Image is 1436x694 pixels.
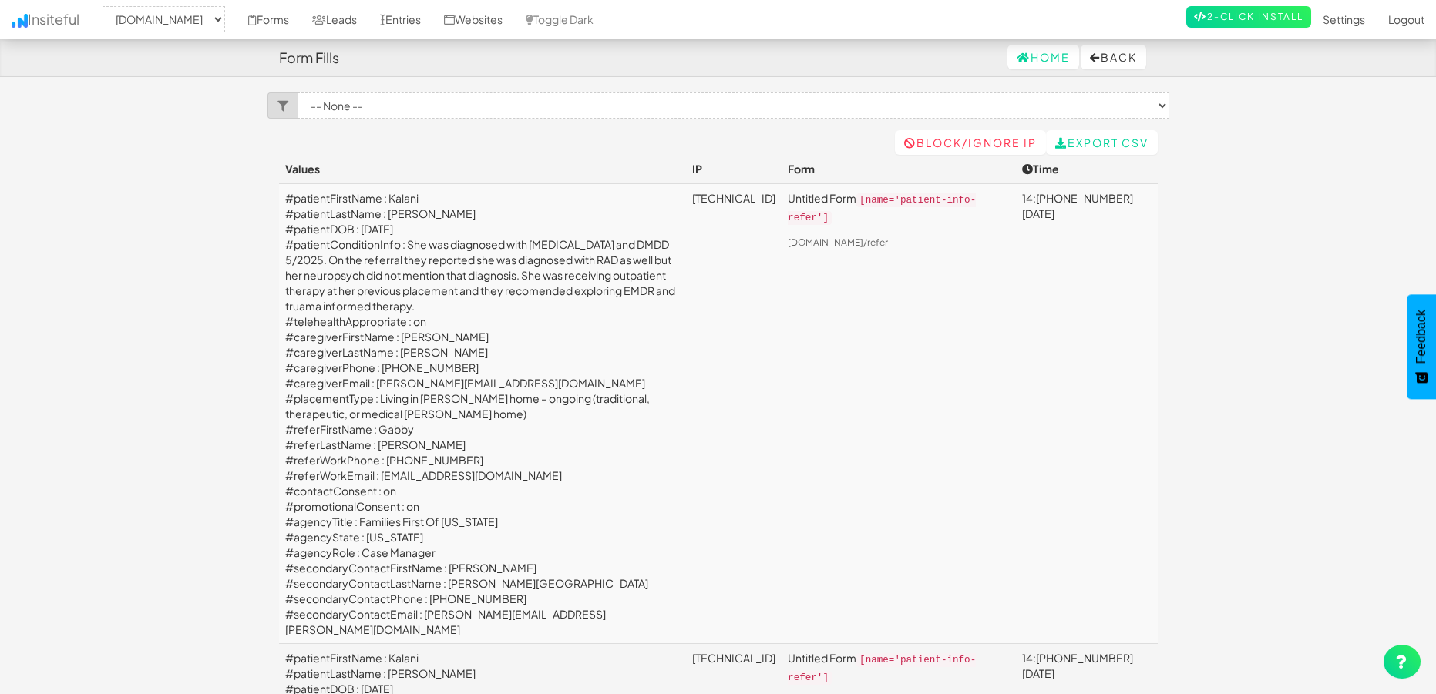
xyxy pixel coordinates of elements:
[788,653,976,685] code: [name='patient-info-refer']
[279,183,687,644] td: #patientFirstName : Kalani #patientLastName : [PERSON_NAME] #patientDOB : [DATE] #patientConditio...
[788,190,1010,226] p: Untitled Form
[1046,130,1158,155] a: Export CSV
[692,651,775,665] a: [TECHNICAL_ID]
[1016,155,1157,183] th: Time
[12,14,28,28] img: icon.png
[1016,183,1157,644] td: 14:[PHONE_NUMBER][DATE]
[692,191,775,205] a: [TECHNICAL_ID]
[686,155,782,183] th: IP
[1081,45,1146,69] button: Back
[279,50,339,65] h4: Form Fills
[1407,294,1436,399] button: Feedback - Show survey
[782,155,1016,183] th: Form
[1414,310,1428,364] span: Feedback
[279,155,687,183] th: Values
[895,130,1046,155] a: Block/Ignore IP
[788,650,1010,686] p: Untitled Form
[788,236,888,248] a: [DOMAIN_NAME]/refer
[1186,6,1311,28] a: 2-Click Install
[1007,45,1079,69] a: Home
[788,193,976,225] code: [name='patient-info-refer']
